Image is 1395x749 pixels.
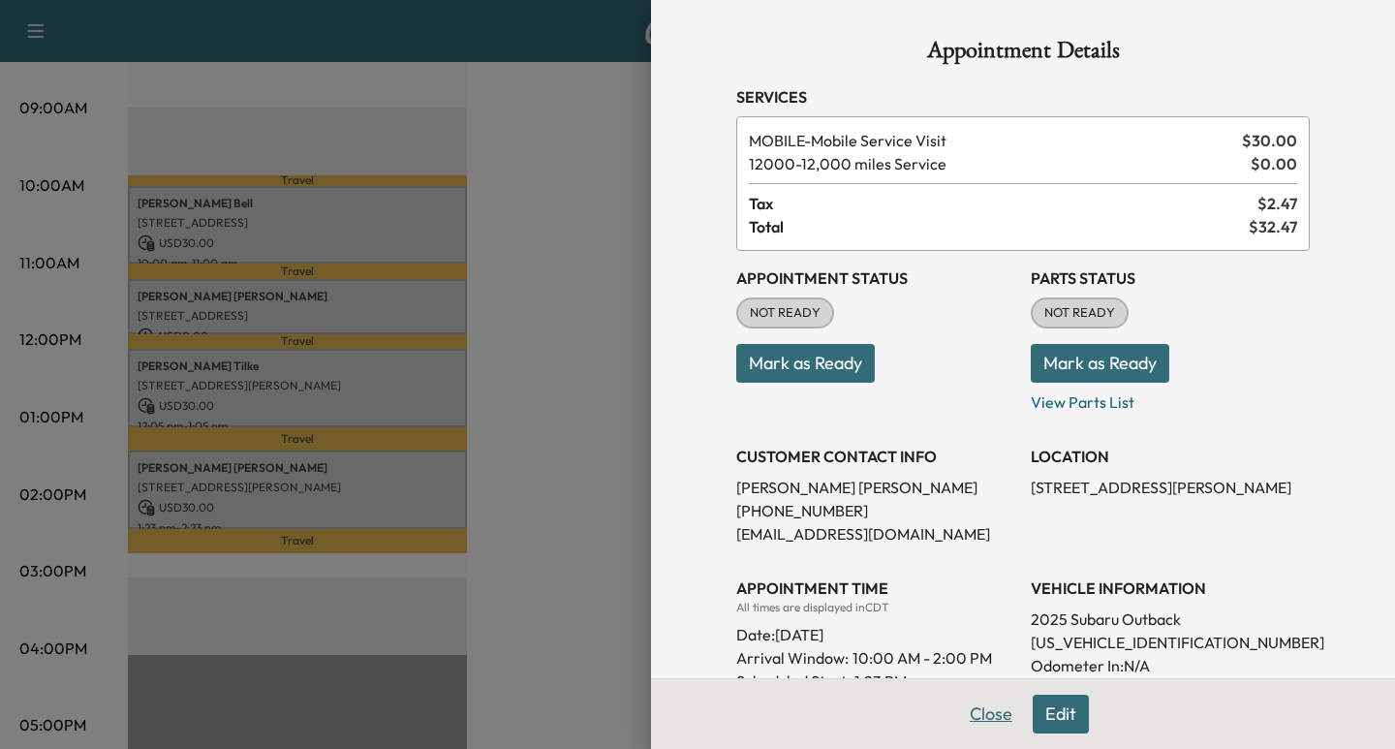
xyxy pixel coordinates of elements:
button: Edit [1033,695,1089,733]
span: NOT READY [738,303,832,323]
p: [PHONE_NUMBER] [736,499,1015,522]
div: All times are displayed in CDT [736,600,1015,615]
button: Close [957,695,1025,733]
button: Mark as Ready [1031,344,1169,383]
span: Mobile Service Visit [749,129,1234,152]
p: [EMAIL_ADDRESS][DOMAIN_NAME] [736,522,1015,546]
p: [US_VEHICLE_IDENTIFICATION_NUMBER] [1031,631,1310,654]
span: $ 0.00 [1251,152,1297,175]
p: [PERSON_NAME] [PERSON_NAME] [736,476,1015,499]
span: NOT READY [1033,303,1127,323]
span: Total [749,215,1249,238]
span: $ 32.47 [1249,215,1297,238]
h3: Appointment Status [736,266,1015,290]
p: 2025 Subaru Outback [1031,608,1310,631]
p: 1:23 PM [854,670,907,693]
button: Mark as Ready [736,344,875,383]
p: [STREET_ADDRESS][PERSON_NAME] [1031,476,1310,499]
p: Arrival Window: [736,646,1015,670]
h1: Appointment Details [736,39,1310,70]
span: $ 30.00 [1242,129,1297,152]
p: Odometer Out: N/A [1031,677,1310,701]
h3: LOCATION [1031,445,1310,468]
h3: Parts Status [1031,266,1310,290]
p: Odometer In: N/A [1031,654,1310,677]
p: Scheduled Start: [736,670,851,693]
span: Tax [749,192,1257,215]
p: View Parts List [1031,383,1310,414]
h3: VEHICLE INFORMATION [1031,577,1310,600]
h3: Services [736,85,1310,109]
span: 10:00 AM - 2:00 PM [852,646,992,670]
span: 12,000 miles Service [749,152,1243,175]
span: $ 2.47 [1257,192,1297,215]
h3: CUSTOMER CONTACT INFO [736,445,1015,468]
div: Date: [DATE] [736,615,1015,646]
h3: APPOINTMENT TIME [736,577,1015,600]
